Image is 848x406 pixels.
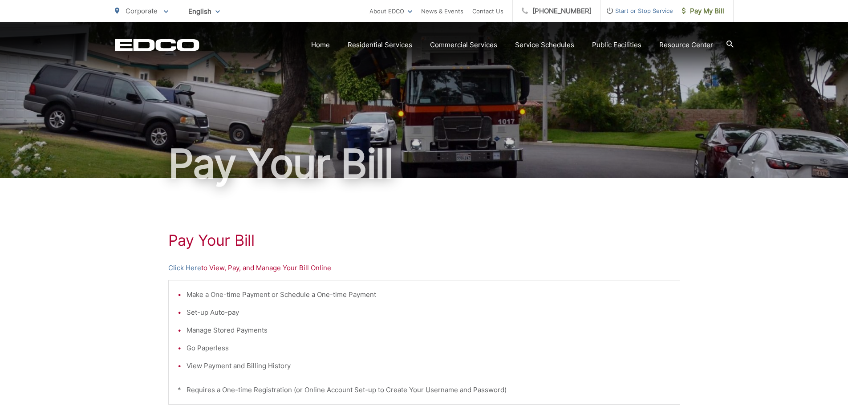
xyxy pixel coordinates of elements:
[515,40,574,50] a: Service Schedules
[348,40,412,50] a: Residential Services
[430,40,497,50] a: Commercial Services
[659,40,713,50] a: Resource Center
[421,6,463,16] a: News & Events
[126,7,158,15] span: Corporate
[187,343,671,353] li: Go Paperless
[168,263,201,273] a: Click Here
[187,289,671,300] li: Make a One-time Payment or Schedule a One-time Payment
[115,39,199,51] a: EDCD logo. Return to the homepage.
[187,307,671,318] li: Set-up Auto-pay
[187,325,671,336] li: Manage Stored Payments
[168,231,680,249] h1: Pay Your Bill
[311,40,330,50] a: Home
[178,385,671,395] p: * Requires a One-time Registration (or Online Account Set-up to Create Your Username and Password)
[115,142,734,186] h1: Pay Your Bill
[187,361,671,371] li: View Payment and Billing History
[369,6,412,16] a: About EDCO
[592,40,641,50] a: Public Facilities
[168,263,680,273] p: to View, Pay, and Manage Your Bill Online
[472,6,503,16] a: Contact Us
[182,4,227,19] span: English
[682,6,724,16] span: Pay My Bill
